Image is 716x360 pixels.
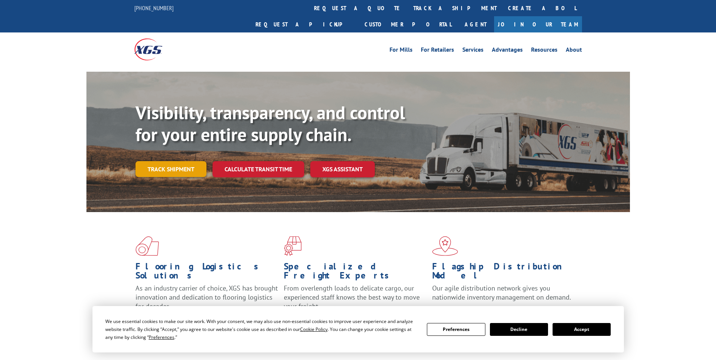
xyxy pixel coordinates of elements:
button: Decline [490,323,548,336]
div: We use essential cookies to make our site work. With your consent, we may also use non-essential ... [105,317,418,341]
h1: Specialized Freight Experts [284,262,427,284]
a: Customer Portal [359,16,457,32]
span: Preferences [149,334,174,340]
h1: Flooring Logistics Solutions [136,262,278,284]
div: Cookie Consent Prompt [92,306,624,352]
span: Our agile distribution network gives you nationwide inventory management on demand. [432,284,571,302]
b: Visibility, transparency, and control for your entire supply chain. [136,101,405,146]
h1: Flagship Distribution Model [432,262,575,284]
button: Preferences [427,323,485,336]
a: Advantages [492,47,523,55]
a: For Mills [390,47,413,55]
img: xgs-icon-focused-on-flooring-red [284,236,302,256]
a: Track shipment [136,161,206,177]
a: About [566,47,582,55]
a: Join Our Team [494,16,582,32]
p: From overlength loads to delicate cargo, our experienced staff knows the best way to move your fr... [284,284,427,317]
img: xgs-icon-flagship-distribution-model-red [432,236,458,256]
a: Calculate transit time [212,161,304,177]
a: Agent [457,16,494,32]
button: Accept [553,323,611,336]
span: As an industry carrier of choice, XGS has brought innovation and dedication to flooring logistics... [136,284,278,311]
a: Resources [531,47,557,55]
img: xgs-icon-total-supply-chain-intelligence-red [136,236,159,256]
span: Cookie Policy [300,326,328,332]
a: [PHONE_NUMBER] [134,4,174,12]
a: Request a pickup [250,16,359,32]
a: For Retailers [421,47,454,55]
a: Services [462,47,483,55]
a: XGS ASSISTANT [310,161,375,177]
